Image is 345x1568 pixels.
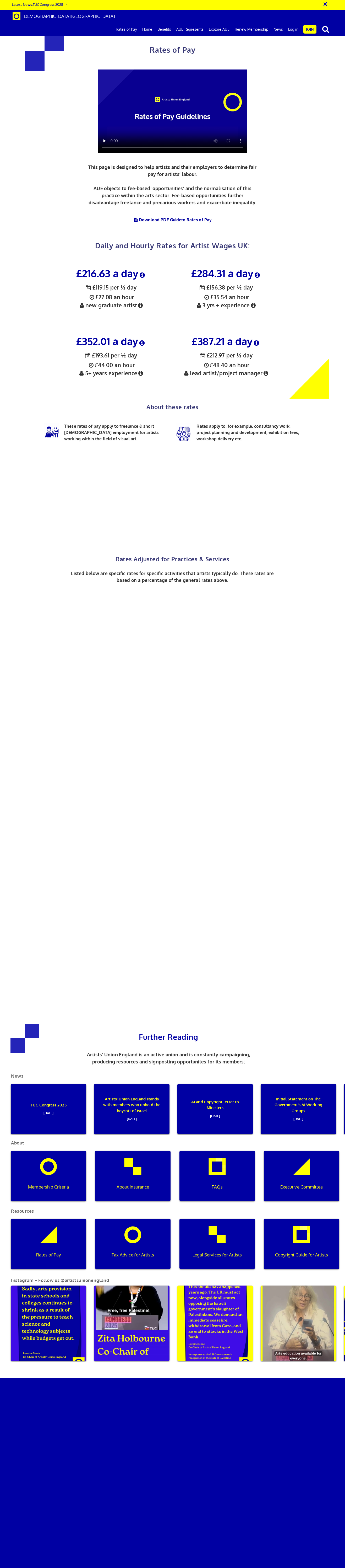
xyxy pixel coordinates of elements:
[174,23,206,36] a: AUE Represents
[268,1183,336,1190] p: Executive Committee
[63,570,282,584] p: Listed below are specific rates for specific activities that artists typically do. These rates ar...
[9,556,336,562] h2: Rates Adjusted for Practices & Services
[7,1084,90,1134] a: TUC Congress 2025[DATE]
[172,423,305,447] p: Rates apply to, for example, consultancy work, project planning and development, exhibition fees,...
[40,404,305,410] h2: About these rates
[99,1183,167,1190] p: About Insurance
[176,1151,259,1201] a: FAQs
[181,217,212,222] span: to Rates of Pay
[133,217,212,222] a: Download PDF Guideto Rates of Pay
[99,1251,167,1258] p: Tax Advice for Artists
[286,23,301,36] a: Log in
[15,1183,83,1190] p: Membership Criteria
[113,23,140,36] a: Rates of Pay
[260,1219,343,1269] a: Copyright Guide for Artists
[102,1114,162,1122] span: [DATE]
[195,284,257,309] span: £35.54 an hour 3 yrs + experience
[201,282,204,294] span: ½
[185,1111,245,1119] span: [DATE]
[185,1099,245,1119] p: AI and Copyright letter to Ministers
[155,23,174,36] a: Benefits
[268,1096,328,1122] p: Initial Statement on The Government's AI Working Groups
[7,1219,90,1269] a: Rates of Pay
[78,352,144,377] span: £44.00 an hour 5+ years experience
[201,350,204,362] span: ½
[150,45,195,55] span: Rates of Pay
[260,1151,343,1201] a: Executive Committee
[102,1096,162,1122] p: Artists’ Union England stands with members who uphold the boycott of Israel
[183,1183,251,1190] p: FAQs
[317,24,334,35] button: search
[303,25,316,34] a: Join
[15,1251,83,1258] p: Rates of Pay
[91,1219,174,1269] a: Tax Advice for Artists
[206,23,232,36] a: Explore AUE
[58,268,165,279] h3: £216.63 a day
[40,423,172,443] p: These rates of pay apply to freelance & short [DEMOGRAPHIC_DATA] employment for artists working w...
[18,1108,79,1116] span: [DATE]
[18,1102,79,1116] p: TUC Congress 2025
[87,350,89,362] span: ½
[257,1084,340,1134] a: Initial Statement on The Government's AI Working Groups[DATE]
[173,1084,257,1134] a: AI and Copyright letter to Ministers[DATE]
[58,336,165,347] h3: £352.01 a day
[87,282,90,294] span: ½
[91,1151,174,1201] a: About Insurance
[23,13,115,19] span: [DEMOGRAPHIC_DATA][GEOGRAPHIC_DATA]
[83,1051,254,1065] p: Artists’ Union England is an active union and is constantly campaigning, producing resources and ...
[173,336,280,347] h3: £387.21 a day
[86,284,136,291] span: £119.15 per ½ day
[9,10,119,23] a: Brand [DEMOGRAPHIC_DATA][GEOGRAPHIC_DATA]
[87,164,258,206] p: This page is designed to help artists and their employers to determine fair pay for artists’ labo...
[173,268,280,279] h3: £284.31 a day
[268,1251,336,1258] p: Copyright Guide for Artists
[200,352,253,359] span: £212.97 per ½ day
[12,2,33,7] strong: Latest News:
[183,1251,251,1258] p: Legal Services for Artists
[183,352,270,377] span: £48.40 an hour lead artist/project manager
[95,241,250,250] span: Daily and Hourly Rates for Artist Wages UK:
[78,284,144,309] span: £27.08 an hour new graduate artist
[90,1084,173,1134] a: Artists’ Union England stands with members who uphold the boycott of Israel[DATE]
[85,352,137,359] span: £193.61 per ½ day
[139,1032,198,1042] span: Further Reading
[12,2,67,7] a: Latest News:TUC Congress 2025 →
[268,1114,328,1122] span: [DATE]
[271,23,286,36] a: News
[7,1151,90,1201] a: Membership Criteria
[200,284,253,291] span: £156.38 per ½ day
[176,1219,259,1269] a: Legal Services for Artists
[232,23,271,36] a: Renew Membership
[140,23,155,36] a: Home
